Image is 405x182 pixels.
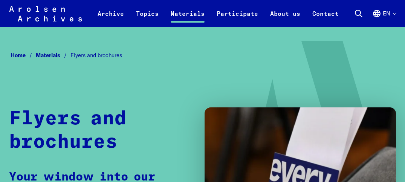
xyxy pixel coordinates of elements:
a: Archive [92,9,130,27]
a: Home [11,52,36,59]
h1: Flyers and brochures [9,107,190,154]
a: Participate [211,9,264,27]
a: Materials [36,52,70,59]
nav: Primary [92,5,345,23]
button: English, language selection [372,9,396,27]
nav: Breadcrumb [9,50,396,61]
a: Topics [130,9,165,27]
a: Contact [306,9,345,27]
span: Flyers and brochures [70,52,122,59]
a: Materials [165,9,211,27]
a: About us [264,9,306,27]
